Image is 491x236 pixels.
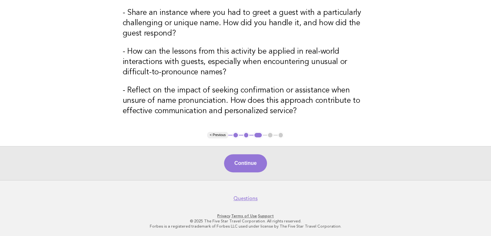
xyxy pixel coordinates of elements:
button: 1 [232,132,239,138]
p: © 2025 The Five Star Travel Corporation. All rights reserved. [48,219,443,224]
p: Forbes is a registered trademark of Forbes LLC used under license by The Five Star Travel Corpora... [48,224,443,229]
a: Terms of Use [231,214,257,218]
button: 2 [243,132,250,138]
a: Privacy [217,214,230,218]
h3: - Share an instance where you had to greet a guest with a particularly challenging or unique name... [123,8,369,39]
button: < Previous [207,132,228,138]
p: · · [48,213,443,219]
a: Support [258,214,274,218]
h3: - Reflect on the impact of seeking confirmation or assistance when unsure of name pronunciation. ... [123,85,369,116]
button: Continue [224,154,267,172]
button: 3 [253,132,263,138]
h3: - How can the lessons from this activity be applied in real-world interactions with guests, espec... [123,47,369,78]
a: Questions [233,195,258,202]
